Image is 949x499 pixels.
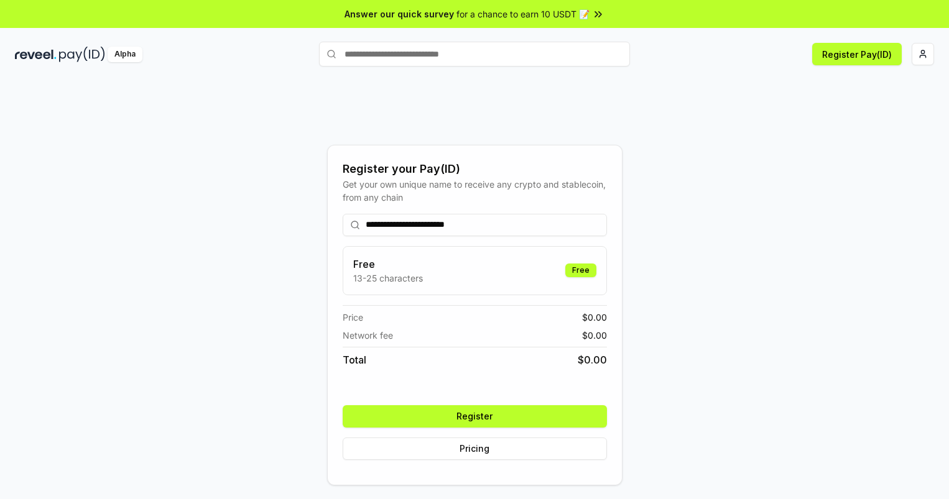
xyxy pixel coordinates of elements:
[456,7,590,21] span: for a chance to earn 10 USDT 📝
[343,352,366,367] span: Total
[812,43,902,65] button: Register Pay(ID)
[353,272,423,285] p: 13-25 characters
[343,405,607,428] button: Register
[15,47,57,62] img: reveel_dark
[343,160,607,178] div: Register your Pay(ID)
[343,329,393,342] span: Network fee
[343,178,607,204] div: Get your own unique name to receive any crypto and stablecoin, from any chain
[582,329,607,342] span: $ 0.00
[343,437,607,460] button: Pricing
[345,7,454,21] span: Answer our quick survey
[565,263,596,277] div: Free
[578,352,607,367] span: $ 0.00
[582,311,607,324] span: $ 0.00
[59,47,105,62] img: pay_id
[108,47,142,62] div: Alpha
[353,257,423,272] h3: Free
[343,311,363,324] span: Price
